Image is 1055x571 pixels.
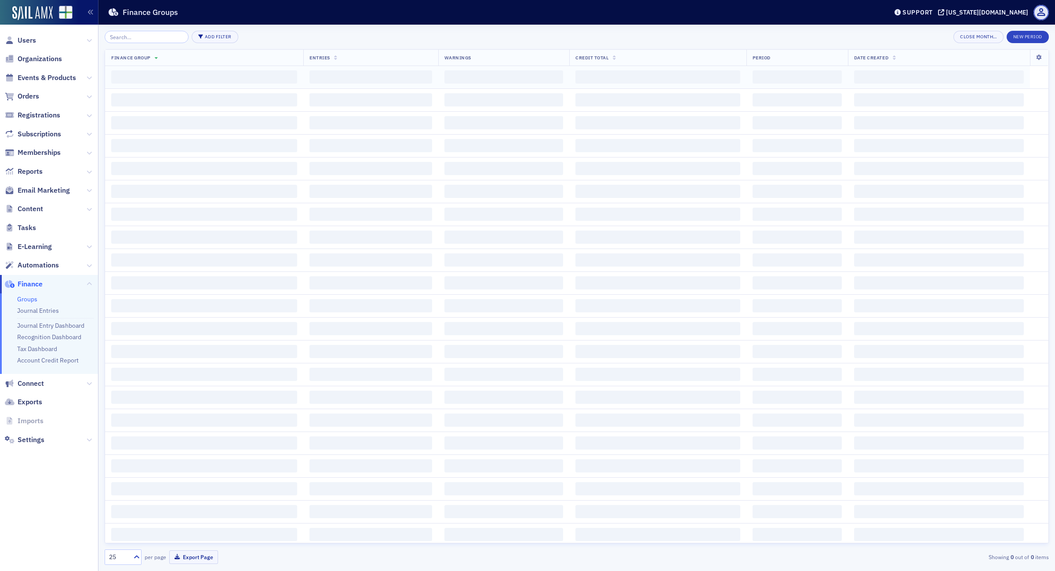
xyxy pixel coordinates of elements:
[17,345,57,353] a: Tax Dashboard
[753,139,842,152] span: ‌
[854,391,1024,404] span: ‌
[753,459,842,472] span: ‌
[444,139,563,152] span: ‌
[753,185,842,198] span: ‌
[18,435,44,445] span: Settings
[938,9,1031,15] button: [US_STATE][DOMAIN_NAME]
[59,6,73,19] img: SailAMX
[854,482,1024,495] span: ‌
[5,435,44,445] a: Settings
[18,92,39,101] span: Orders
[309,139,432,152] span: ‌
[5,260,59,270] a: Automations
[854,253,1024,267] span: ‌
[111,505,297,518] span: ‌
[18,36,36,45] span: Users
[575,459,740,472] span: ‌
[575,345,740,358] span: ‌
[753,368,842,381] span: ‌
[5,242,52,252] a: E-Learning
[753,299,842,312] span: ‌
[753,414,842,427] span: ‌
[111,482,297,495] span: ‌
[18,379,44,388] span: Connect
[309,414,432,427] span: ‌
[5,204,43,214] a: Content
[5,379,44,388] a: Connect
[753,436,842,450] span: ‌
[444,208,563,221] span: ‌
[854,345,1024,358] span: ‌
[111,276,297,289] span: ‌
[854,70,1024,84] span: ‌
[854,162,1024,175] span: ‌
[309,93,432,106] span: ‌
[854,276,1024,289] span: ‌
[309,459,432,472] span: ‌
[5,416,44,426] a: Imports
[444,505,563,518] span: ‌
[105,31,189,43] input: Search…
[111,231,297,244] span: ‌
[111,139,297,152] span: ‌
[575,162,740,175] span: ‌
[5,92,39,101] a: Orders
[111,391,297,404] span: ‌
[18,223,36,233] span: Tasks
[309,185,432,198] span: ‌
[444,299,563,312] span: ‌
[309,391,432,404] span: ‌
[169,550,218,564] button: Export Page
[444,368,563,381] span: ‌
[753,505,842,518] span: ‌
[192,31,238,43] button: Add Filter
[309,162,432,175] span: ‌
[17,322,84,329] a: Journal Entry Dashboard
[854,208,1024,221] span: ‌
[753,528,842,541] span: ‌
[753,162,842,175] span: ‌
[18,110,60,120] span: Registrations
[111,322,297,335] span: ‌
[753,322,842,335] span: ‌
[854,414,1024,427] span: ‌
[444,55,471,61] span: Warnings
[575,391,740,404] span: ‌
[854,55,888,61] span: Date Created
[753,231,842,244] span: ‌
[753,345,842,358] span: ‌
[5,54,62,64] a: Organizations
[444,414,563,427] span: ‌
[5,186,70,195] a: Email Marketing
[111,185,297,198] span: ‌
[575,482,740,495] span: ‌
[575,231,740,244] span: ‌
[575,70,740,84] span: ‌
[18,129,61,139] span: Subscriptions
[5,397,42,407] a: Exports
[309,276,432,289] span: ‌
[111,93,297,106] span: ‌
[854,436,1024,450] span: ‌
[575,253,740,267] span: ‌
[5,110,60,120] a: Registrations
[953,31,1003,43] button: Close Month…
[444,391,563,404] span: ‌
[111,459,297,472] span: ‌
[575,436,740,450] span: ‌
[753,482,842,495] span: ‌
[17,333,81,341] a: Recognition Dashboard
[854,231,1024,244] span: ‌
[111,345,297,358] span: ‌
[18,416,44,426] span: Imports
[309,322,432,335] span: ‌
[854,505,1024,518] span: ‌
[309,253,432,267] span: ‌
[309,368,432,381] span: ‌
[444,276,563,289] span: ‌
[575,185,740,198] span: ‌
[18,167,43,176] span: Reports
[309,505,432,518] span: ‌
[444,93,563,106] span: ‌
[753,116,842,129] span: ‌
